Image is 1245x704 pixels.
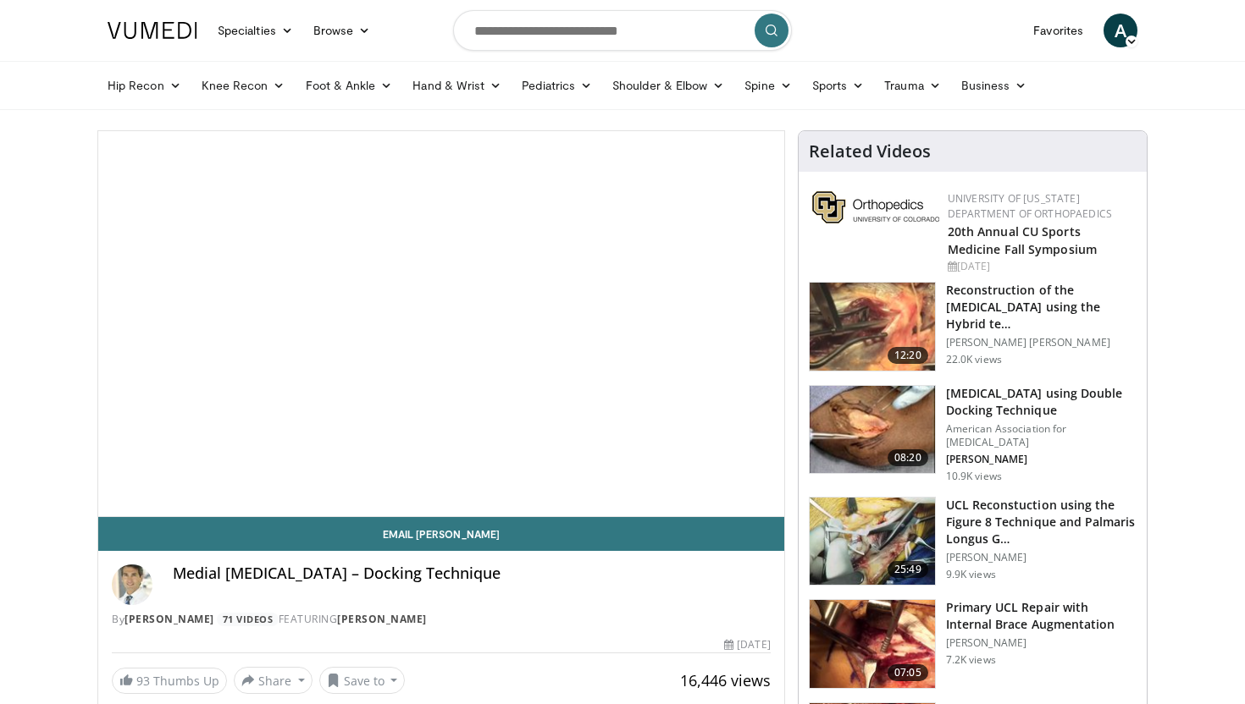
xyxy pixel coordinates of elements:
[810,386,935,474] img: Surgical_Reconstruction_Ulnar_Collateral_Ligament___100005038_3.jpg.150x105_q85_crop-smart_upscal...
[946,353,1002,366] p: 22.0K views
[809,385,1137,483] a: 08:20 [MEDICAL_DATA] using Double Docking Technique American Association for [MEDICAL_DATA] [PERS...
[809,141,931,162] h4: Related Videos
[802,69,875,102] a: Sports
[946,636,1137,650] p: [PERSON_NAME]
[946,282,1137,333] h3: Reconstruction of the [MEDICAL_DATA] using the Hybrid te…
[946,599,1137,633] h3: Primary UCL Repair with Internal Brace Augmentation
[946,385,1137,419] h3: [MEDICAL_DATA] using Double Docking Technique
[874,69,951,102] a: Trauma
[602,69,734,102] a: Shoulder & Elbow
[948,223,1097,257] a: 20th Annual CU Sports Medicine Fall Symposium
[98,131,784,517] video-js: Video Player
[888,347,928,364] span: 12:20
[812,191,939,223] img: 355603a8-37da-49b6-856f-e00d7e9307d3.png.150x105_q85_autocrop_double_scale_upscale_version-0.2.png
[810,283,935,371] img: benn_3.png.150x105_q85_crop-smart_upscale.jpg
[1023,14,1093,47] a: Favorites
[112,668,227,694] a: 93 Thumbs Up
[810,498,935,586] img: Dugas_UCL_3.png.150x105_q85_crop-smart_upscale.jpg
[946,470,1002,483] p: 10.9K views
[888,449,928,466] span: 08:20
[946,453,1137,466] p: [PERSON_NAME]
[402,69,512,102] a: Hand & Wrist
[112,564,152,605] img: Avatar
[173,564,771,583] h4: Medial [MEDICAL_DATA] – Docking Technique
[112,612,771,627] div: By FEATURING
[108,22,197,39] img: VuMedi Logo
[98,517,784,551] a: Email [PERSON_NAME]
[97,69,191,102] a: Hip Recon
[809,599,1137,689] a: 07:05 Primary UCL Repair with Internal Brace Augmentation [PERSON_NAME] 7.2K views
[888,664,928,681] span: 07:05
[319,667,406,694] button: Save to
[809,282,1137,371] a: 12:20 Reconstruction of the [MEDICAL_DATA] using the Hybrid te… [PERSON_NAME] [PERSON_NAME] 22.0K...
[809,497,1137,586] a: 25:49 UCL Reconstuction using the Figure 8 Technique and Palmaris Longus G… [PERSON_NAME] 9.9K views
[946,336,1137,349] p: [PERSON_NAME] [PERSON_NAME]
[680,670,771,690] span: 16,446 views
[125,612,214,626] a: [PERSON_NAME]
[810,600,935,688] img: 594f81bd-863a-463e-a92b-083c1a68eb22.150x105_q85_crop-smart_upscale.jpg
[191,69,296,102] a: Knee Recon
[303,14,381,47] a: Browse
[946,497,1137,547] h3: UCL Reconstuction using the Figure 8 Technique and Palmaris Longus G…
[888,561,928,578] span: 25:49
[724,637,770,652] div: [DATE]
[337,612,427,626] a: [PERSON_NAME]
[946,568,996,581] p: 9.9K views
[234,667,313,694] button: Share
[734,69,801,102] a: Spine
[136,673,150,689] span: 93
[951,69,1037,102] a: Business
[946,551,1137,564] p: [PERSON_NAME]
[948,259,1133,274] div: [DATE]
[946,653,996,667] p: 7.2K views
[948,191,1112,221] a: University of [US_STATE] Department of Orthopaedics
[1104,14,1137,47] a: A
[512,69,602,102] a: Pediatrics
[946,422,1137,449] p: American Association for [MEDICAL_DATA]
[217,613,279,627] a: 71 Videos
[453,10,792,51] input: Search topics, interventions
[207,14,303,47] a: Specialties
[296,69,403,102] a: Foot & Ankle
